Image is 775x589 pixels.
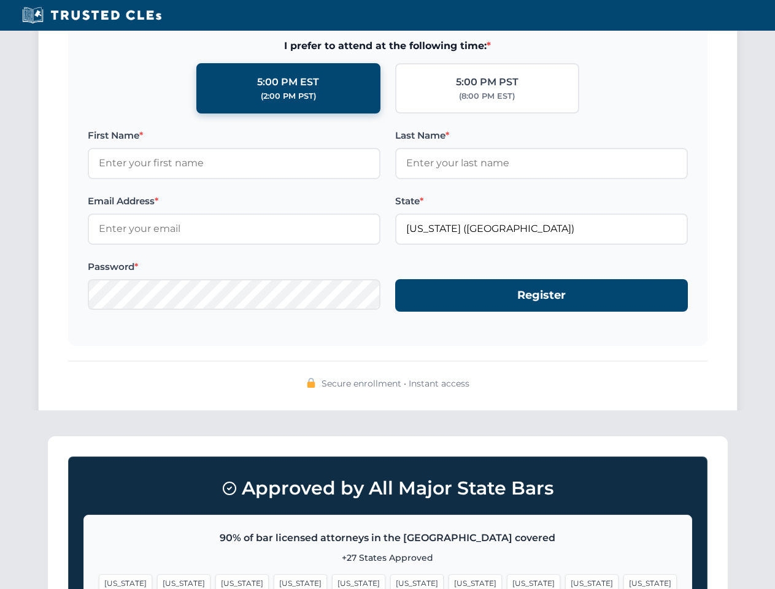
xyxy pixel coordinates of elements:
[395,148,688,179] input: Enter your last name
[322,377,469,390] span: Secure enrollment • Instant access
[395,194,688,209] label: State
[88,260,380,274] label: Password
[99,530,677,546] p: 90% of bar licensed attorneys in the [GEOGRAPHIC_DATA] covered
[83,472,692,505] h3: Approved by All Major State Bars
[88,194,380,209] label: Email Address
[88,128,380,143] label: First Name
[257,74,319,90] div: 5:00 PM EST
[395,279,688,312] button: Register
[18,6,165,25] img: Trusted CLEs
[306,378,316,388] img: 🔒
[395,214,688,244] input: Florida (FL)
[395,128,688,143] label: Last Name
[88,148,380,179] input: Enter your first name
[88,214,380,244] input: Enter your email
[261,90,316,102] div: (2:00 PM PST)
[459,90,515,102] div: (8:00 PM EST)
[456,74,519,90] div: 5:00 PM PST
[99,551,677,564] p: +27 States Approved
[88,38,688,54] span: I prefer to attend at the following time:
